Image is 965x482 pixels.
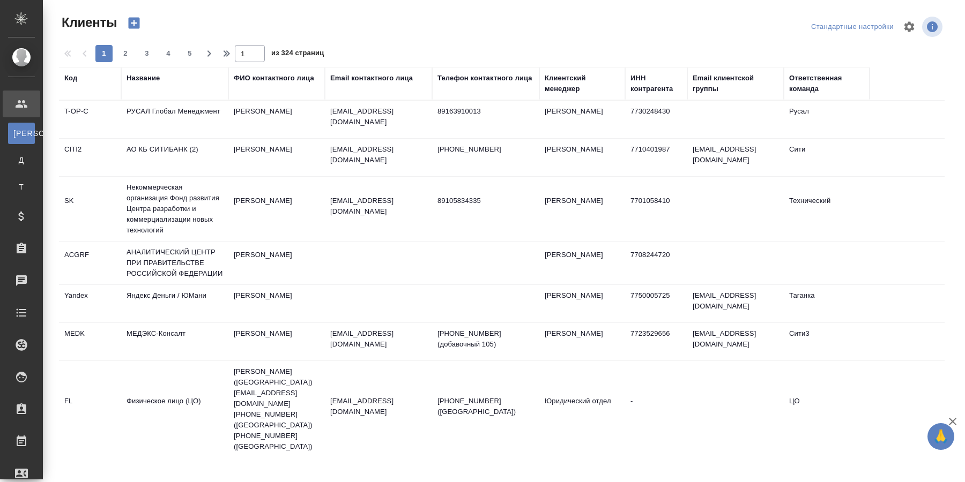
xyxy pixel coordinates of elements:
span: 🙏 [932,425,950,448]
p: [PHONE_NUMBER] [437,144,534,155]
td: АО КБ СИТИБАНК (2) [121,139,228,176]
td: MEDK [59,323,121,360]
span: из 324 страниц [271,47,324,62]
td: [PERSON_NAME] [228,244,325,282]
div: Клиентский менеджер [545,73,620,94]
td: [PERSON_NAME] [228,139,325,176]
td: 7701058410 [625,190,687,228]
a: Т [8,176,35,198]
div: split button [808,19,896,35]
p: 89105834335 [437,195,534,206]
span: Клиенты [59,14,117,31]
span: Д [13,155,29,165]
td: [PERSON_NAME] [539,190,625,228]
span: 3 [138,48,155,59]
td: ACGRF [59,244,121,282]
td: 7730248430 [625,101,687,138]
p: [EMAIL_ADDRESS][DOMAIN_NAME] [330,195,427,217]
div: Ответственная команда [789,73,864,94]
td: [PERSON_NAME] ([GEOGRAPHIC_DATA]) [EMAIL_ADDRESS][DOMAIN_NAME] [PHONE_NUMBER] ([GEOGRAPHIC_DATA])... [228,361,325,457]
span: [PERSON_NAME] [13,128,29,139]
td: T-OP-C [59,101,121,138]
p: 89163910013 [437,106,534,117]
td: Физическое лицо (ЦО) [121,390,228,428]
td: Русал [784,101,870,138]
td: АНАЛИТИЧЕСКИЙ ЦЕНТР ПРИ ПРАВИТЕЛЬСТВЕ РОССИЙСКОЙ ФЕДЕРАЦИИ [121,242,228,284]
div: Название [127,73,160,84]
a: Д [8,149,35,171]
td: [PERSON_NAME] [228,101,325,138]
td: FL [59,390,121,428]
div: Email контактного лица [330,73,413,84]
div: ИНН контрагента [630,73,682,94]
td: 7750005725 [625,285,687,322]
td: Yandex [59,285,121,322]
td: ЦО [784,390,870,428]
div: ФИО контактного лица [234,73,314,84]
p: [EMAIL_ADDRESS][DOMAIN_NAME] [330,328,427,350]
span: Настроить таблицу [896,14,922,40]
p: [PHONE_NUMBER] ([GEOGRAPHIC_DATA]) [437,396,534,417]
td: Яндекс Деньги / ЮМани [121,285,228,322]
div: Код [64,73,77,84]
td: Сити3 [784,323,870,360]
a: [PERSON_NAME] [8,123,35,144]
button: 🙏 [927,423,954,450]
td: [PERSON_NAME] [228,323,325,360]
button: Создать [121,14,147,32]
p: [PHONE_NUMBER] (добавочный 105) [437,328,534,350]
td: [PERSON_NAME] [228,190,325,228]
span: Т [13,182,29,192]
td: МЕДЭКС-Консалт [121,323,228,360]
td: [PERSON_NAME] [539,244,625,282]
td: [PERSON_NAME] [539,139,625,176]
span: 2 [117,48,134,59]
td: SK [59,190,121,228]
button: 2 [117,45,134,62]
td: РУСАЛ Глобал Менеджмент [121,101,228,138]
td: [EMAIL_ADDRESS][DOMAIN_NAME] [687,285,784,322]
td: [PERSON_NAME] [539,101,625,138]
td: [EMAIL_ADDRESS][DOMAIN_NAME] [687,139,784,176]
td: CITI2 [59,139,121,176]
td: Таганка [784,285,870,322]
td: Юридический отдел [539,390,625,428]
td: 7723529656 [625,323,687,360]
td: [PERSON_NAME] [228,285,325,322]
button: 3 [138,45,155,62]
td: - [625,390,687,428]
button: 4 [160,45,177,62]
td: [PERSON_NAME] [539,323,625,360]
span: Посмотреть информацию [922,17,945,37]
td: [PERSON_NAME] [539,285,625,322]
td: 7708244720 [625,244,687,282]
td: Сити [784,139,870,176]
p: [EMAIL_ADDRESS][DOMAIN_NAME] [330,396,427,417]
p: [EMAIL_ADDRESS][DOMAIN_NAME] [330,106,427,127]
span: 4 [160,48,177,59]
button: 5 [181,45,198,62]
td: Технический [784,190,870,228]
td: Некоммерческая организация Фонд развития Центра разработки и коммерциализации новых технологий [121,177,228,241]
span: 5 [181,48,198,59]
div: Email клиентской группы [693,73,778,94]
div: Телефон контактного лица [437,73,532,84]
td: 7710401987 [625,139,687,176]
td: [EMAIL_ADDRESS][DOMAIN_NAME] [687,323,784,360]
p: [EMAIL_ADDRESS][DOMAIN_NAME] [330,144,427,165]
